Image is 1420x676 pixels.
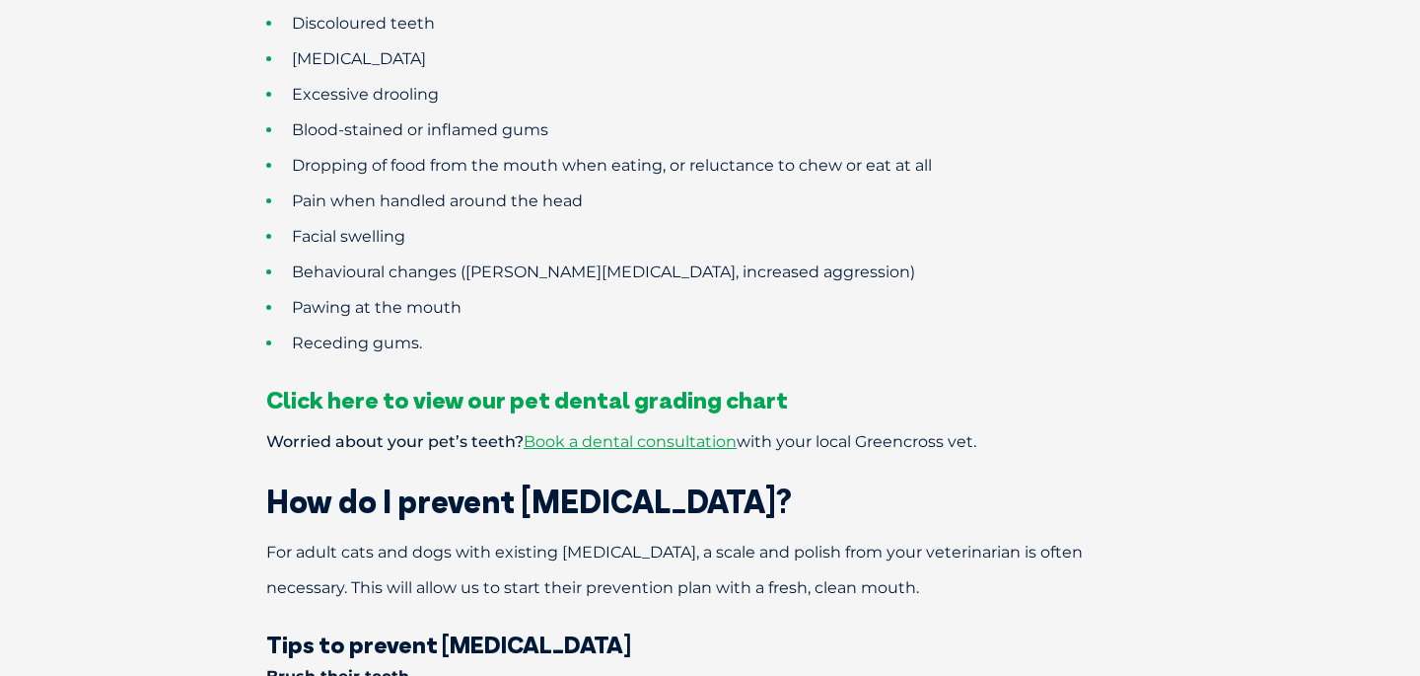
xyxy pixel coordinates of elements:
[737,432,976,451] span: with your local Greencross vet.
[292,227,405,246] span: Facial swelling
[524,432,737,451] a: Book a dental consultation
[292,14,435,33] span: Discoloured teeth
[292,263,915,281] span: Behavioural changes ([PERSON_NAME][MEDICAL_DATA], increased aggression)
[292,191,583,210] span: Pain when handled around the head
[266,482,792,521] span: How do I prevent [MEDICAL_DATA]?
[292,298,461,317] span: Pawing at the mouth
[292,49,426,68] span: [MEDICAL_DATA]
[266,630,631,659] span: Tips to prevent [MEDICAL_DATA]
[292,156,932,175] span: Dropping of food from the mouth when eating, or reluctance to chew or eat at all
[266,543,1083,597] span: For adult cats and dogs with existing [MEDICAL_DATA], a scale and polish from your veterinarian i...
[292,334,422,352] span: Receding gums.
[292,85,439,104] span: Excessive drooling
[197,424,1223,460] p: Worried about your pet’s teeth?
[292,120,548,139] span: Blood-stained or inflamed gums
[266,385,788,414] a: Click here to view our pet dental grading chart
